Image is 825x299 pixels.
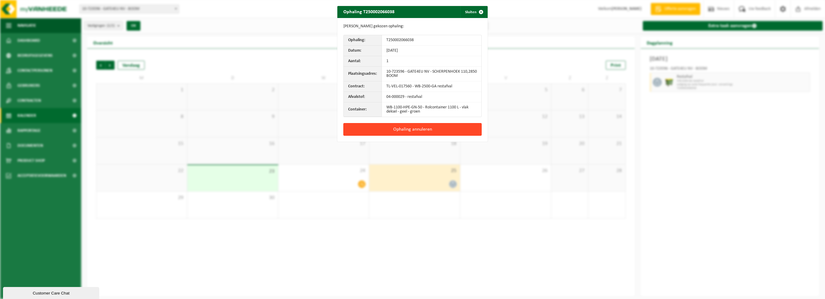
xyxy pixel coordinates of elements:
p: [PERSON_NAME] gekozen ophaling: [343,24,482,29]
th: Contract: [344,81,382,92]
button: Ophaling annuleren [343,123,482,136]
button: Sluiten [460,6,487,18]
th: Datum: [344,46,382,56]
td: 04-000029 - restafval [382,92,481,102]
h2: Ophaling T250002066038 [337,6,400,17]
td: WB-1100-HPE-GN-50 - Rolcontainer 1100 L - vlak deksel - geel - groen [382,102,481,117]
iframe: chat widget [3,286,100,299]
td: 10-723596 - GATE4EU NV - SCHERPENHOEK 110,2850 BOOM [382,67,481,81]
td: TL-VEL-017560 - WB-2500-GA restafval [382,81,481,92]
td: 1 [382,56,481,67]
th: Afvalstof: [344,92,382,102]
th: Ophaling: [344,35,382,46]
th: Aantal: [344,56,382,67]
th: Plaatsingsadres: [344,67,382,81]
td: [DATE] [382,46,481,56]
th: Container: [344,102,382,117]
td: T250002066038 [382,35,481,46]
